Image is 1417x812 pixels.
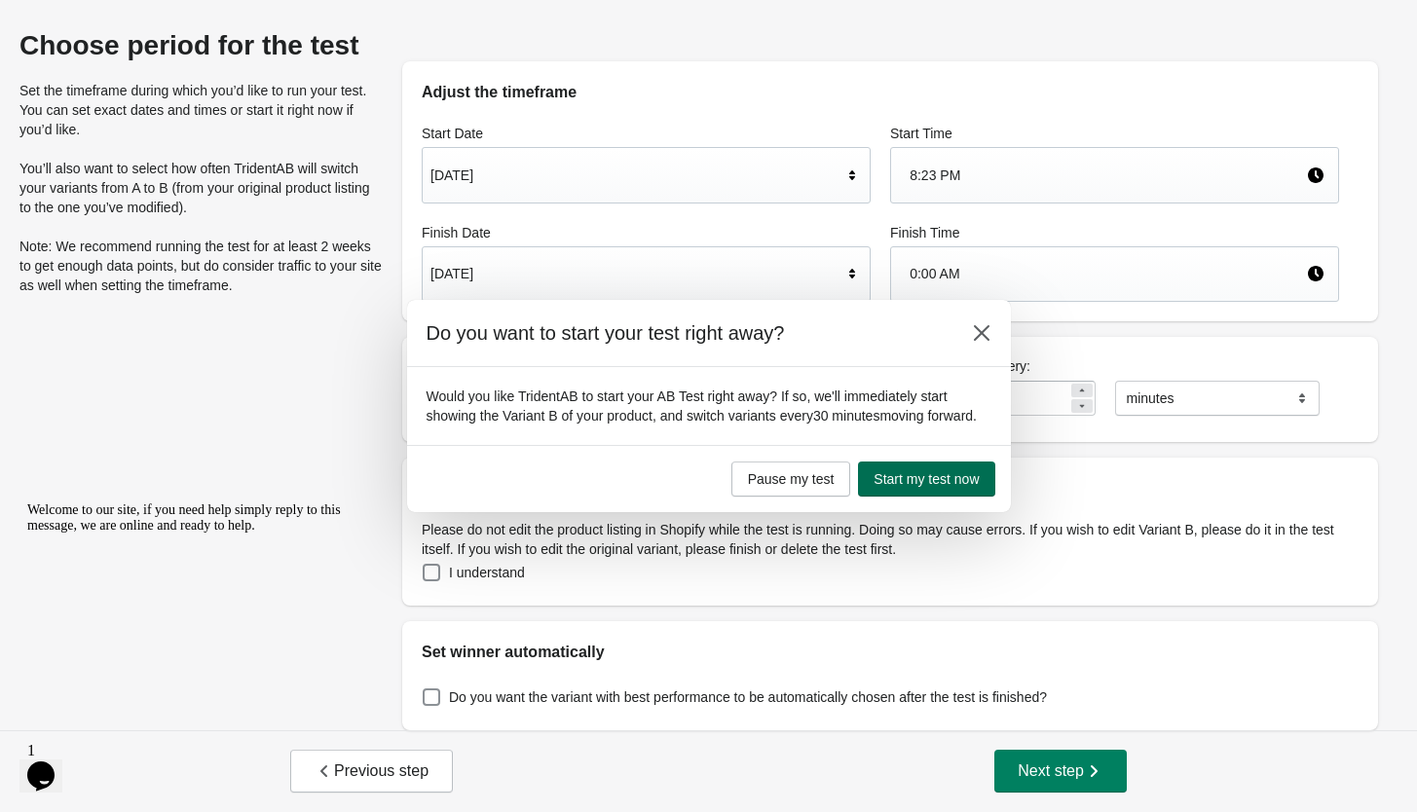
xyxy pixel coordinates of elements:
[874,471,979,487] span: Start my test now
[427,387,991,425] p: Would you like TridentAB to start your AB Test right away? If so, we'll immediately start showing...
[8,8,358,39] div: Welcome to our site, if you need help simply reply to this message, we are online and ready to help.
[427,319,945,347] h2: Do you want to start your test right away?
[748,471,835,487] span: Pause my test
[19,734,82,793] iframe: chat widget
[731,461,851,497] button: Pause my test
[8,8,321,38] span: Welcome to our site, if you need help simply reply to this message, we are online and ready to help.
[858,461,994,497] button: Start my test now
[19,495,370,724] iframe: chat widget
